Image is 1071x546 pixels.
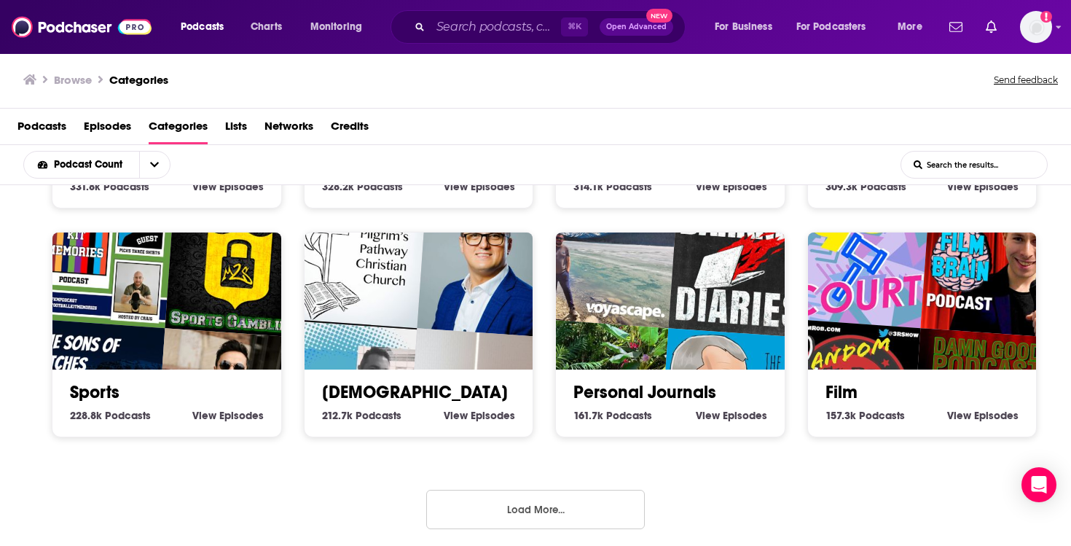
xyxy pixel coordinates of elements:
span: 331.8k [70,180,101,193]
span: View [192,409,216,422]
div: Open Intercom Messenger [1021,467,1056,502]
a: Podcasts [17,114,66,144]
span: Logged in as ereardon [1020,11,1052,43]
a: 328.2k Music Podcasts [322,180,403,193]
span: Episodes [723,180,767,193]
span: Episodes [219,409,264,422]
button: Open AdvancedNew [600,18,673,36]
span: Episodes [471,180,515,193]
a: 309.3k Comedy Podcasts [825,180,906,193]
a: 331.8k Fitness Podcasts [70,180,149,193]
img: 90s Court [783,182,930,328]
a: Show notifications dropdown [943,15,968,39]
a: Episodes [84,114,131,144]
a: Categories [109,73,168,87]
a: Show notifications dropdown [980,15,1003,39]
button: Show profile menu [1020,11,1052,43]
a: View Film Episodes [947,409,1019,422]
img: Winging It Travel Podcast [532,182,678,328]
span: New [646,9,672,23]
span: More [898,17,922,37]
a: Film [825,381,858,403]
span: Podcasts [105,409,151,422]
button: Send feedback [989,70,1062,90]
span: 314.1k [573,180,603,193]
span: Podcasts [859,409,905,422]
a: Credits [331,114,369,144]
h2: Choose List sort [23,151,193,179]
a: 212.7k [DEMOGRAPHIC_DATA] Podcasts [322,409,401,422]
span: 212.7k [322,409,353,422]
span: View [947,180,971,193]
span: Open Advanced [606,23,667,31]
a: Networks [264,114,313,144]
span: Episodes [723,409,767,422]
span: Podcasts [860,180,906,193]
span: Podcasts [181,17,224,37]
img: Rediscover the Gospel [417,191,563,338]
button: open menu [300,15,381,39]
span: Categories [149,114,208,144]
span: Podcasts [606,180,652,193]
div: Search podcasts, credits, & more... [404,10,699,44]
span: View [696,180,720,193]
span: Episodes [471,409,515,422]
img: Podchaser - Follow, Share and Rate Podcasts [12,13,152,41]
span: For Business [715,17,772,37]
a: Personal Journals [573,381,716,403]
span: Podcast Count [54,160,127,170]
button: open menu [170,15,243,39]
span: ⌘ K [561,17,588,36]
span: Episodes [974,409,1019,422]
span: For Podcasters [796,17,866,37]
a: View Sports Episodes [192,409,264,422]
span: Podcasts [606,409,652,422]
a: View Music Episodes [444,180,515,193]
svg: Add a profile image [1040,11,1052,23]
img: Pilgrim's Pathway Ministries [280,182,426,328]
img: Darknet Diaries [668,191,815,338]
button: open menu [887,15,941,39]
span: 309.3k [825,180,858,193]
button: open menu [705,15,790,39]
a: [DEMOGRAPHIC_DATA] [322,381,508,403]
a: View Comedy Episodes [947,180,1019,193]
img: Menace 2 Picks Sports Gambling [165,191,311,338]
button: open menu [139,152,170,178]
input: Search podcasts, credits, & more... [431,15,561,39]
img: Football Kit Memories [28,182,175,328]
a: 161.7k Personal Journals Podcasts [573,409,652,422]
a: View [DEMOGRAPHIC_DATA] Episodes [444,409,515,422]
span: View [444,409,468,422]
img: The Film Brain Podcast [920,191,1067,338]
a: Lists [225,114,247,144]
span: Podcasts [356,409,401,422]
h3: Browse [54,73,92,87]
span: Podcasts [357,180,403,193]
span: Podcasts [103,180,149,193]
a: 314.1k News Podcasts [573,180,652,193]
span: Monitoring [310,17,362,37]
span: Episodes [219,180,264,193]
span: 161.7k [573,409,603,422]
a: 228.8k Sports Podcasts [70,409,151,422]
button: open menu [24,160,139,170]
a: View Fitness Episodes [192,180,264,193]
span: 228.8k [70,409,102,422]
span: View [192,180,216,193]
